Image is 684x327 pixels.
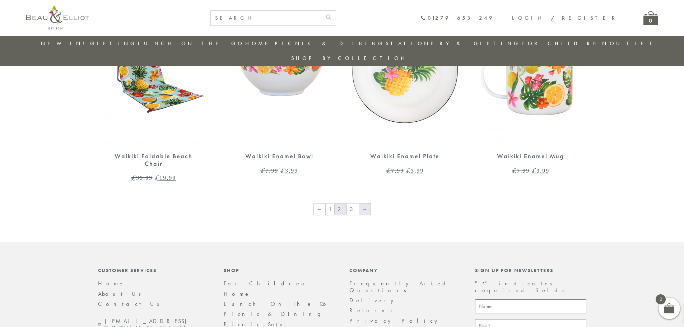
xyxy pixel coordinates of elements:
[224,2,335,145] img: Waikiki Enamel Bowl
[224,267,335,273] div: Shop
[475,2,586,174] a: Enamel mug Waikiki Enamel Mug
[386,166,404,175] bdi: 7.99
[475,2,586,145] img: Enamel mug
[512,14,618,22] a: Login / Register
[335,204,346,215] span: Page 2
[521,40,609,47] a: For Children
[362,153,448,160] div: Waikiki Enamel Plate
[98,267,209,273] div: Customer Services
[224,280,310,287] a: For Children
[211,11,321,25] input: SEARCH
[280,166,285,175] span: £
[131,173,136,182] span: £
[532,166,549,175] bdi: 3.99
[111,153,197,167] div: Waikiki Foldable Beach Chair
[236,153,322,160] div: Waikiki Enamel Bowl
[98,2,209,181] a: Foldable beach chair Waikiki Foldable Beach Chair
[475,267,586,273] div: Sign up for newsletters
[610,40,657,47] a: Outlet
[475,280,586,294] p: " " indicates required fields
[26,5,89,29] img: logo
[349,317,441,324] a: Privacy Policy
[475,299,586,313] input: Name
[386,40,520,47] a: Stationery & Gifting
[643,11,658,25] a: 0
[512,166,517,175] span: £
[90,40,137,47] a: Gifting
[349,2,461,174] a: Wakiki Enamel Plate Pinapple Waikiki Enamel Plate
[386,166,391,175] span: £
[224,300,330,308] a: Lunch On The Go
[347,204,359,215] a: Page 3
[261,166,265,175] span: £
[224,2,335,174] a: Waikiki Enamel Bowl Waikiki Enamel Bowl
[138,40,244,47] a: Lunch On The Go
[245,40,274,47] a: Home
[155,173,159,182] span: £
[98,2,209,145] img: Foldable beach chair
[314,204,325,215] a: ←
[98,280,125,287] a: Home
[224,310,328,318] a: Picnic & Dining
[41,40,89,47] a: New in!
[420,15,494,21] a: 01279 653 249
[488,153,574,160] div: Waikiki Enamel Mug
[406,166,424,175] bdi: 3.99
[98,203,586,217] nav: Product Pagination
[291,55,407,62] a: Shop by collection
[349,296,397,304] a: Delivery
[349,2,461,145] img: Wakiki Enamel Plate Pinapple
[406,166,411,175] span: £
[131,173,153,182] bdi: 39.99
[224,290,250,298] a: Home
[359,204,371,215] a: →
[275,40,385,47] a: Picnic & Dining
[532,166,536,175] span: £
[155,173,176,182] bdi: 19.99
[261,166,278,175] bdi: 7.99
[349,267,461,273] div: Company
[280,166,298,175] bdi: 3.99
[656,294,666,304] span: 0
[512,166,530,175] bdi: 7.99
[98,300,164,308] a: Contact Us
[326,204,334,215] a: Page 1
[98,290,146,298] a: About Us
[349,280,450,294] a: Frequently Asked Questions
[349,307,397,314] a: Returns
